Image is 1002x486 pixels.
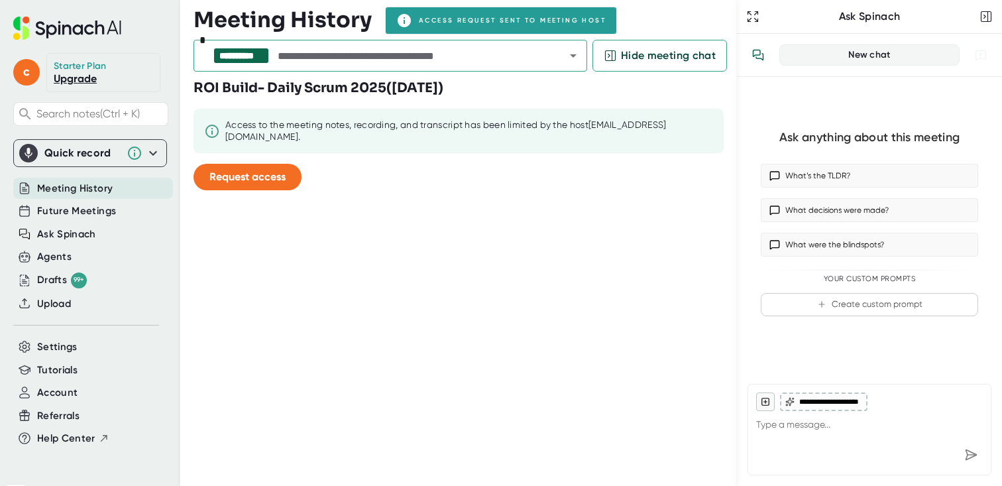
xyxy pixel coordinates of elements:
button: Open [564,46,583,65]
button: Ask Spinach [37,227,96,242]
button: Future Meetings [37,204,116,219]
div: Send message [959,443,983,467]
span: Request access [209,170,286,183]
button: Referrals [37,408,80,424]
button: Account [37,385,78,400]
button: Upload [37,296,71,312]
button: Request access [194,164,302,190]
button: Agents [37,249,72,265]
h3: Meeting History [194,7,372,32]
button: What decisions were made? [761,198,978,222]
button: Drafts 99+ [37,273,87,288]
button: What’s the TLDR? [761,164,978,188]
button: View conversation history [745,42,771,68]
div: Your Custom Prompts [761,274,978,284]
button: Close conversation sidebar [977,7,995,26]
h3: ROI Build- Daily Scrum 2025 ( [DATE] ) [194,78,443,98]
div: Quick record [19,140,161,166]
span: c [13,59,40,86]
span: Help Center [37,431,95,446]
div: Starter Plan [54,60,107,72]
div: Drafts [37,273,87,288]
button: Expand to Ask Spinach page [744,7,762,26]
button: Tutorials [37,363,78,378]
span: Search notes (Ctrl + K) [36,107,164,120]
button: Settings [37,339,78,355]
div: New chat [788,49,951,61]
div: Ask Spinach [762,10,977,23]
button: Meeting History [37,181,113,196]
div: Access to the meeting notes, recording, and transcript has been limited by the host [EMAIL_ADDRES... [225,119,713,143]
div: Quick record [44,147,120,160]
div: Ask anything about this meeting [779,130,960,145]
button: Create custom prompt [761,293,978,316]
button: Hide meeting chat [592,40,727,72]
div: 99+ [71,273,87,288]
a: Upgrade [54,72,97,85]
button: What were the blindspots? [761,233,978,257]
button: Help Center [37,431,109,446]
span: Hide meeting chat [621,48,716,64]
